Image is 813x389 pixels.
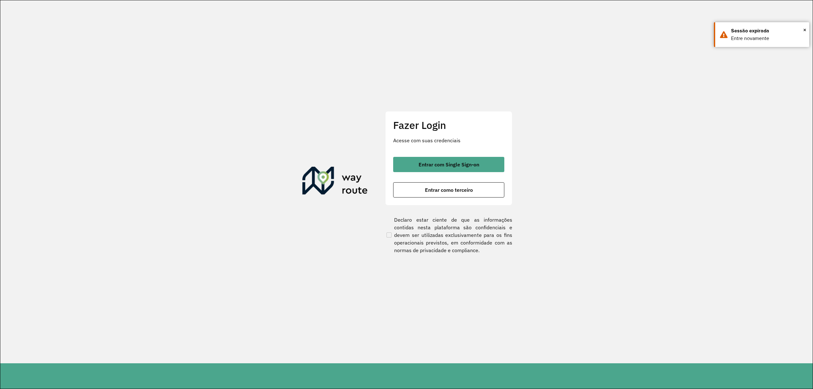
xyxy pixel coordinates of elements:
[302,167,368,197] img: Roteirizador AmbevTech
[425,187,473,192] span: Entrar como terceiro
[385,216,512,254] label: Declaro estar ciente de que as informações contidas nesta plataforma são confidenciais e devem se...
[393,182,504,198] button: button
[393,157,504,172] button: button
[393,137,504,144] p: Acesse com suas credenciais
[803,25,806,35] button: Close
[419,162,479,167] span: Entrar com Single Sign-on
[803,25,806,35] span: ×
[731,35,804,42] div: Entre novamente
[393,119,504,131] h2: Fazer Login
[731,27,804,35] div: Sessão expirada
